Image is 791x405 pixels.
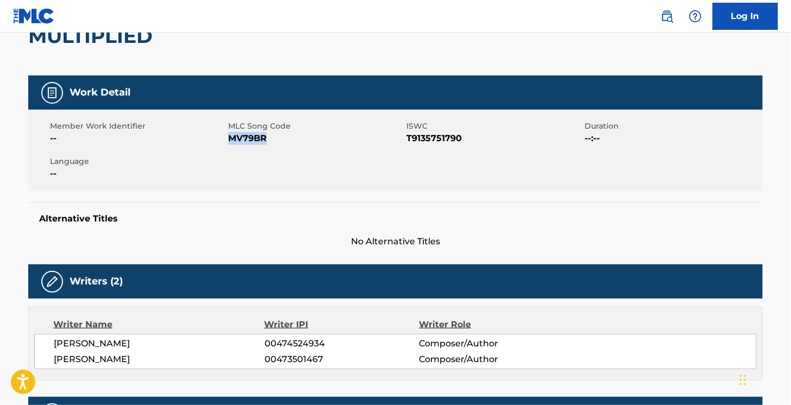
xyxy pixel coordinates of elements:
[28,24,158,48] h2: MULTIPLIED
[53,318,265,331] div: Writer Name
[689,10,702,23] img: help
[228,132,404,145] span: MV79BR
[50,121,225,132] span: Member Work Identifier
[46,86,59,99] img: Work Detail
[661,10,674,23] img: search
[228,121,404,132] span: MLC Song Code
[406,121,582,132] span: ISWC
[740,364,746,396] div: Drag
[50,132,225,145] span: --
[265,337,419,350] span: 00474524934
[13,8,55,24] img: MLC Logo
[50,167,225,180] span: --
[419,337,560,350] span: Composer/Author
[70,275,123,288] h5: Writers (2)
[28,235,763,248] span: No Alternative Titles
[54,337,265,350] span: [PERSON_NAME]
[585,132,760,145] span: --:--
[39,213,752,224] h5: Alternative Titles
[265,318,419,331] div: Writer IPI
[685,5,706,27] div: Help
[50,156,225,167] span: Language
[656,5,678,27] a: Public Search
[585,121,760,132] span: Duration
[265,353,419,366] span: 00473501467
[419,318,560,331] div: Writer Role
[46,275,59,288] img: Writers
[737,353,791,405] iframe: Chat Widget
[713,3,778,30] a: Log In
[70,86,130,99] h5: Work Detail
[54,353,265,366] span: [PERSON_NAME]
[406,132,582,145] span: T9135751790
[419,353,560,366] span: Composer/Author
